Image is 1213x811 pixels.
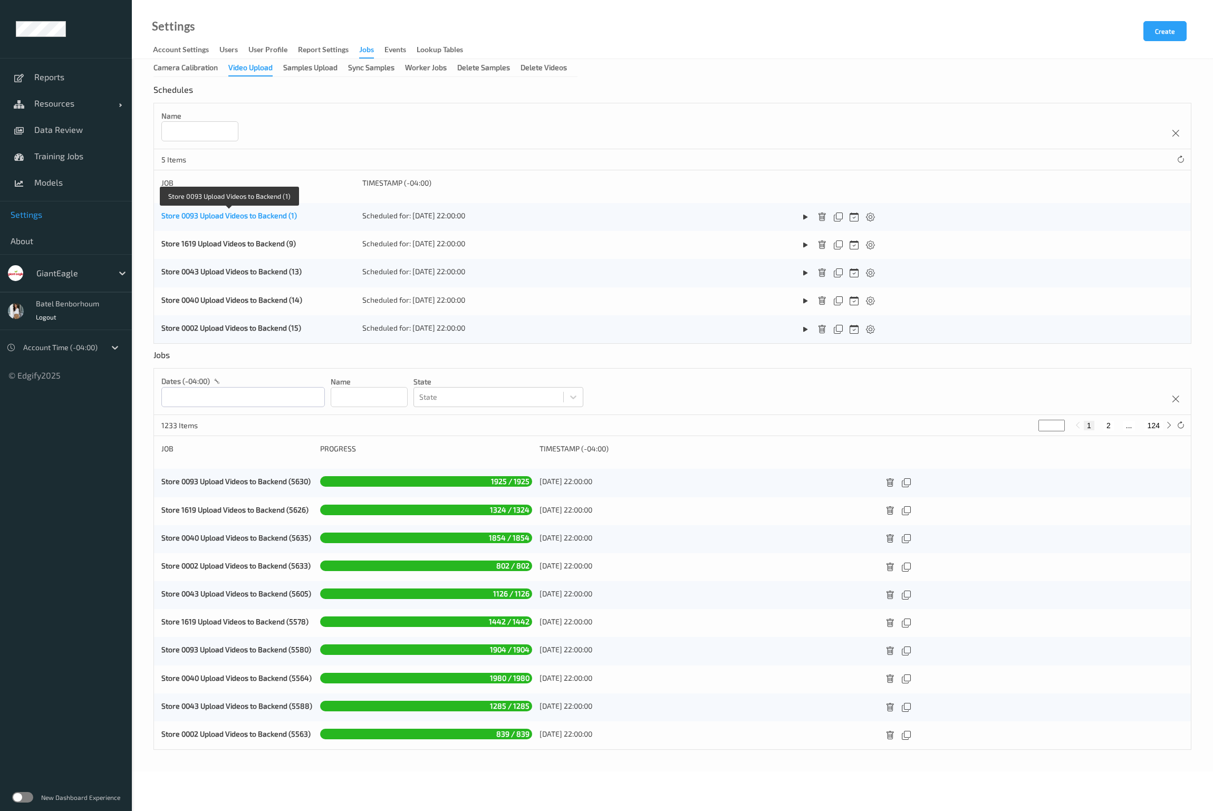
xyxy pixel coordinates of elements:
button: ... [1123,421,1135,430]
div: Timestamp (-04:00) [540,443,873,454]
a: Report Settings [298,43,359,57]
p: Name [161,111,238,121]
button: 1 [1084,421,1094,430]
a: Store 0043 Upload Videos to Backend (5588) [161,701,312,710]
div: Delete Samples [457,62,510,75]
div: Lookup Tables [417,44,463,57]
div: Video Upload [228,62,273,76]
a: Store 0043 Upload Videos to Backend (13) [161,267,302,276]
a: Store 0040 Upload Videos to Backend (14) [161,295,302,304]
a: Settings [152,21,195,32]
div: User Profile [248,44,287,57]
span: 1285 / 1285 [487,699,532,713]
p: State [413,376,583,387]
span: 1324 / 1324 [487,503,532,517]
div: Schedules [153,84,196,103]
a: users [219,43,248,57]
a: Account Settings [153,43,219,57]
a: Store 0093 Upload Videos to Backend (1) [161,211,297,220]
div: Job [161,178,355,188]
a: Camera Calibration [153,63,228,72]
div: [DATE] 22:00:00 [540,505,873,515]
div: [DATE] 22:00:00 [540,476,873,487]
div: Timestamp (-04:00) [362,178,788,188]
a: Store 0002 Upload Videos to Backend (5563) [161,729,311,738]
button: 124 [1144,421,1163,430]
p: Name [331,376,408,387]
div: Report Settings [298,44,349,57]
button: 2 [1103,421,1114,430]
a: Store 0043 Upload Videos to Backend (5605) [161,589,311,598]
p: dates (-04:00) [161,376,210,387]
div: Account Settings [153,44,209,57]
p: 1233 Items [161,420,240,431]
button: Create [1143,21,1187,41]
a: Delete Videos [521,63,577,72]
div: Progress [320,443,532,454]
div: [DATE] 22:00:00 [540,729,873,739]
span: 802 / 802 [494,558,532,573]
a: Store 1619 Upload Videos to Backend (5626) [161,505,309,514]
a: Samples Upload [283,63,348,72]
div: Scheduled for: [DATE] 22:00:00 [362,266,788,277]
div: [DATE] 22:00:00 [540,616,873,627]
span: 1126 / 1126 [490,586,532,601]
a: Store 0093 Upload Videos to Backend (5630) [161,477,311,486]
a: User Profile [248,43,298,57]
span: 1904 / 1904 [487,642,532,656]
div: users [219,44,238,57]
a: Worker Jobs [405,63,457,72]
a: events [384,43,417,57]
div: [DATE] 22:00:00 [540,533,873,543]
div: [DATE] 22:00:00 [540,673,873,683]
a: Jobs [359,43,384,59]
span: 1442 / 1442 [486,614,532,629]
a: Store 0002 Upload Videos to Backend (15) [161,323,301,332]
a: Store 1619 Upload Videos to Backend (5578) [161,617,309,626]
a: Store 1619 Upload Videos to Backend (9) [161,239,296,248]
div: Delete Videos [521,62,567,75]
div: [DATE] 22:00:00 [540,701,873,711]
div: Scheduled for: [DATE] 22:00:00 [362,210,788,221]
div: Scheduled for: [DATE] 22:00:00 [362,295,788,305]
a: Store 0040 Upload Videos to Backend (5635) [161,533,311,542]
div: [DATE] 22:00:00 [540,644,873,655]
span: 1925 / 1925 [488,474,532,488]
div: Sync Samples [348,62,394,75]
span: 1980 / 1980 [487,671,532,685]
div: Job [161,443,313,454]
a: Store 0002 Upload Videos to Backend (5633) [161,561,311,570]
a: Sync Samples [348,63,405,72]
div: [DATE] 22:00:00 [540,588,873,599]
a: Video Upload [228,63,283,72]
div: Worker Jobs [405,62,447,75]
div: [DATE] 22:00:00 [540,561,873,571]
span: 1854 / 1854 [486,530,532,545]
div: Scheduled for: [DATE] 22:00:00 [362,238,788,249]
p: 5 Items [161,155,240,165]
span: 839 / 839 [494,727,532,741]
a: Lookup Tables [417,43,474,57]
a: Store 0093 Upload Videos to Backend (5580) [161,645,311,654]
a: Delete Samples [457,63,521,72]
div: Jobs [359,44,374,59]
a: Store 0040 Upload Videos to Backend (5564) [161,673,312,682]
div: events [384,44,406,57]
div: Scheduled for: [DATE] 22:00:00 [362,323,788,333]
div: Samples Upload [283,62,338,75]
div: Jobs [153,350,172,368]
div: Camera Calibration [153,62,218,75]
